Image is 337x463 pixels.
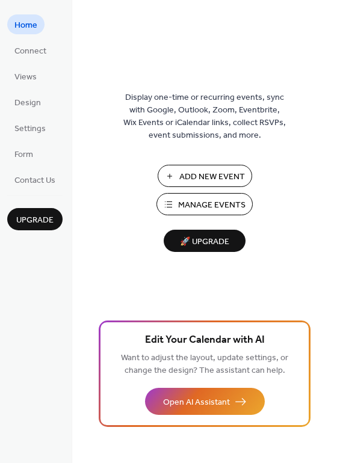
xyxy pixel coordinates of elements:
[179,171,245,183] span: Add New Event
[163,396,230,409] span: Open AI Assistant
[156,193,253,215] button: Manage Events
[14,149,33,161] span: Form
[121,350,288,379] span: Want to adjust the layout, update settings, or change the design? The assistant can help.
[178,199,246,212] span: Manage Events
[14,45,46,58] span: Connect
[16,214,54,227] span: Upgrade
[164,230,246,252] button: 🚀 Upgrade
[145,332,265,349] span: Edit Your Calendar with AI
[14,123,46,135] span: Settings
[7,40,54,60] a: Connect
[14,97,41,109] span: Design
[14,174,55,187] span: Contact Us
[7,66,44,86] a: Views
[145,388,265,415] button: Open AI Assistant
[14,71,37,84] span: Views
[7,170,63,189] a: Contact Us
[158,165,252,187] button: Add New Event
[7,144,40,164] a: Form
[7,92,48,112] a: Design
[171,234,238,250] span: 🚀 Upgrade
[7,208,63,230] button: Upgrade
[7,14,45,34] a: Home
[14,19,37,32] span: Home
[7,118,53,138] a: Settings
[123,91,286,142] span: Display one-time or recurring events, sync with Google, Outlook, Zoom, Eventbrite, Wix Events or ...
